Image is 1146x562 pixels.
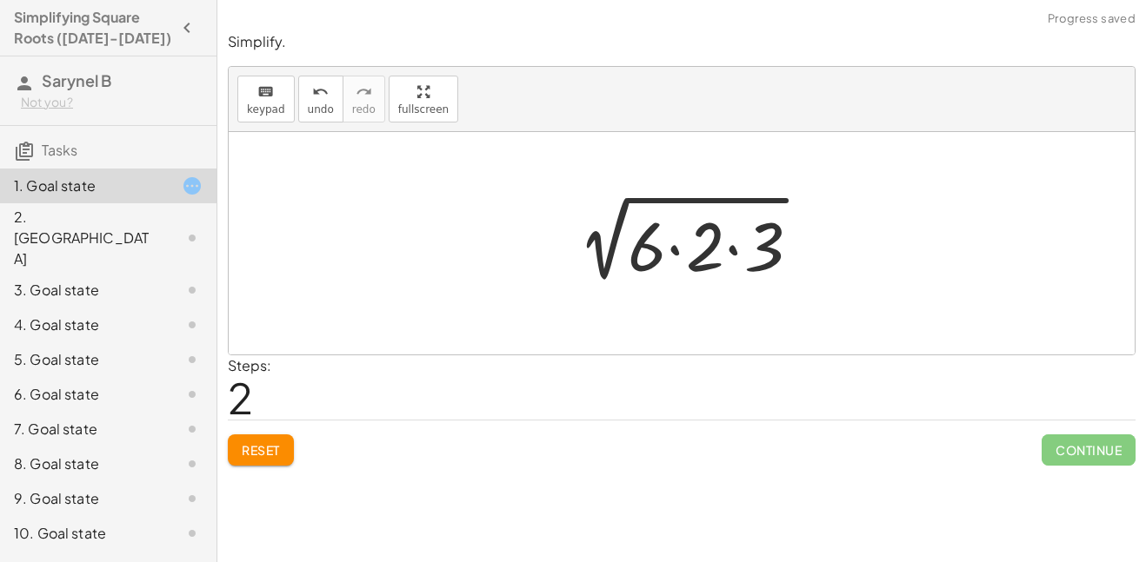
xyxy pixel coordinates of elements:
i: Task not started. [182,228,203,248]
span: undo [308,103,334,116]
span: fullscreen [398,103,449,116]
label: Steps: [228,356,271,374]
button: fullscreen [389,76,458,122]
div: 10. Goal state [14,523,154,544]
span: Reset [242,442,280,458]
i: Task not started. [182,314,203,335]
h4: Simplifying Square Roots ([DATE]-[DATE]) [14,7,171,49]
span: redo [352,103,376,116]
i: Task not started. [182,488,203,509]
i: Task not started. [182,453,203,474]
button: redoredo [343,76,385,122]
div: 7. Goal state [14,419,154,440]
button: undoundo [298,76,343,122]
div: 8. Goal state [14,453,154,474]
i: keyboard [257,82,274,102]
div: 1. Goal state [14,175,154,196]
p: Simplify. [228,32,1136,52]
div: 2. [GEOGRAPHIC_DATA] [14,207,154,269]
span: keypad [247,103,285,116]
div: 6. Goal state [14,384,154,405]
i: Task not started. [182,523,203,544]
div: 4. Goal state [14,314,154,335]
div: Not you? [21,94,203,111]
span: Progress saved [1048,10,1136,28]
span: Sarynel B [42,70,111,90]
i: redo [356,82,372,102]
i: Task not started. [182,280,203,301]
i: Task not started. [182,384,203,405]
div: 5. Goal state [14,349,154,370]
span: 2 [228,371,253,424]
i: undo [312,82,329,102]
i: Task started. [182,175,203,196]
button: Reset [228,434,294,466]
i: Task not started. [182,419,203,440]
div: 9. Goal state [14,488,154,509]
button: keyboardkeypad [237,76,295,122]
i: Task not started. [182,349,203,370]
span: Tasks [42,141,77,159]
div: 3. Goal state [14,280,154,301]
